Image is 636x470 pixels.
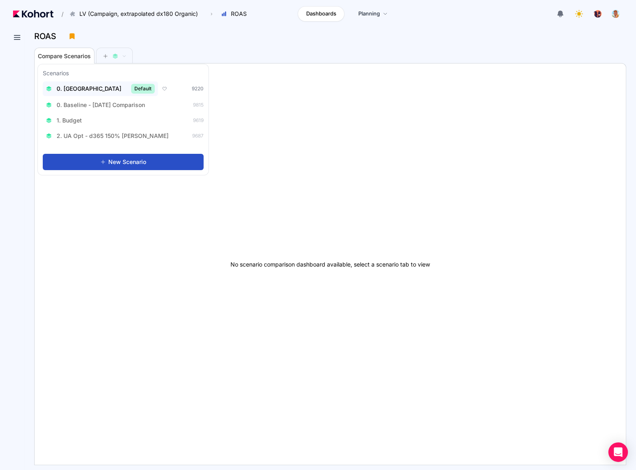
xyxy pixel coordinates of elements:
span: Dashboards [306,10,336,18]
span: 9220 [192,85,204,92]
span: / [55,10,64,18]
button: 1. Budget [43,114,90,127]
span: Planning [358,10,379,18]
div: No scenario comparison dashboard available, select a scenario tab to view [35,63,626,465]
button: 0. Baseline - [DATE] Comparison [43,98,153,111]
button: LV (Campaign, extrapolated dx180 Organic) [65,7,206,21]
span: 1. Budget [57,116,82,125]
img: logo_TreesPlease_20230726120307121221.png [594,10,602,18]
a: Dashboards [298,6,344,22]
span: 9619 [193,117,204,124]
span: New Scenario [108,158,146,166]
span: 0. Baseline - [DATE] Comparison [57,101,145,109]
a: Planning [349,6,396,22]
div: Open Intercom Messenger [608,442,628,462]
h3: Scenarios [43,69,69,79]
span: 9815 [193,102,204,108]
span: 2. UA Opt - d365 150% [PERSON_NAME] [57,132,169,140]
span: 9687 [192,133,204,139]
span: Default [131,84,155,94]
span: › [209,11,214,17]
span: LV (Campaign, extrapolated dx180 Organic) [79,10,198,18]
span: 0. [GEOGRAPHIC_DATA] [57,85,121,93]
button: 0. [GEOGRAPHIC_DATA]Default [43,81,158,96]
button: 2. UA Opt - d365 150% [PERSON_NAME] [43,129,177,142]
img: Kohort logo [13,10,53,17]
button: New Scenario [43,154,204,170]
span: Compare Scenarios [38,53,91,59]
button: ROAS [217,7,255,21]
h3: ROAS [34,32,61,40]
span: ROAS [231,10,247,18]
